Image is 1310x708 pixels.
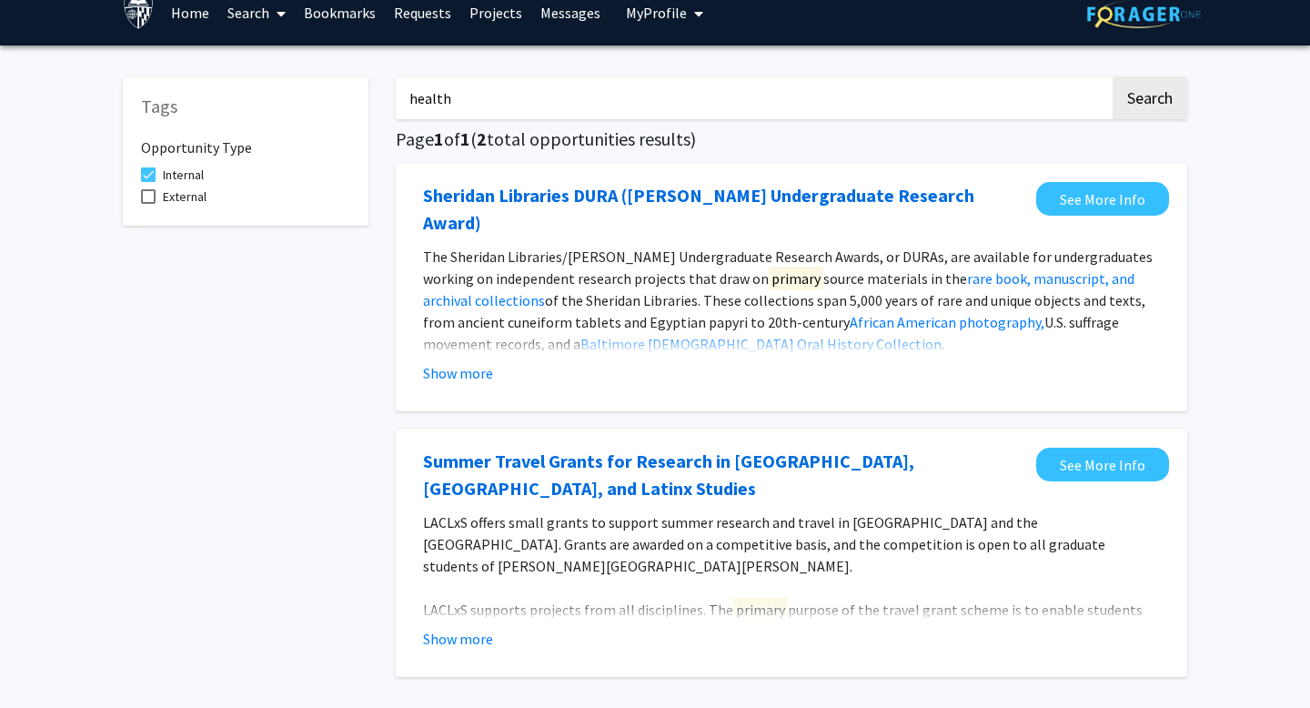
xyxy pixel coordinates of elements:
[1036,448,1169,481] a: Opens in a new tab
[733,598,788,622] mark: primary
[396,77,1110,119] input: Search Keywords
[141,125,350,157] h6: Opportunity Type
[423,362,493,384] button: Show more
[850,313,1044,331] a: African American photography,
[1113,77,1187,119] button: Search
[163,186,207,207] span: External
[396,128,1187,150] h5: Page of ( total opportunities results)
[769,267,823,290] mark: primary
[423,182,1027,237] a: Opens in a new tab
[580,335,942,353] a: Baltimore [DEMOGRAPHIC_DATA] Oral History Collection
[423,246,1160,355] p: The Sheridan Libraries/[PERSON_NAME] Undergraduate Research Awards, or DURAs, are available for u...
[1036,182,1169,216] a: Opens in a new tab
[423,448,1027,502] a: Opens in a new tab
[141,96,350,117] h5: Tags
[423,511,1160,577] p: LACLxS offers small grants to support summer research and travel in [GEOGRAPHIC_DATA] and the [GE...
[477,127,487,150] span: 2
[14,626,77,694] iframe: Chat
[434,127,444,150] span: 1
[626,4,687,22] span: My Profile
[423,628,493,650] button: Show more
[460,127,470,150] span: 1
[163,164,204,186] span: Internal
